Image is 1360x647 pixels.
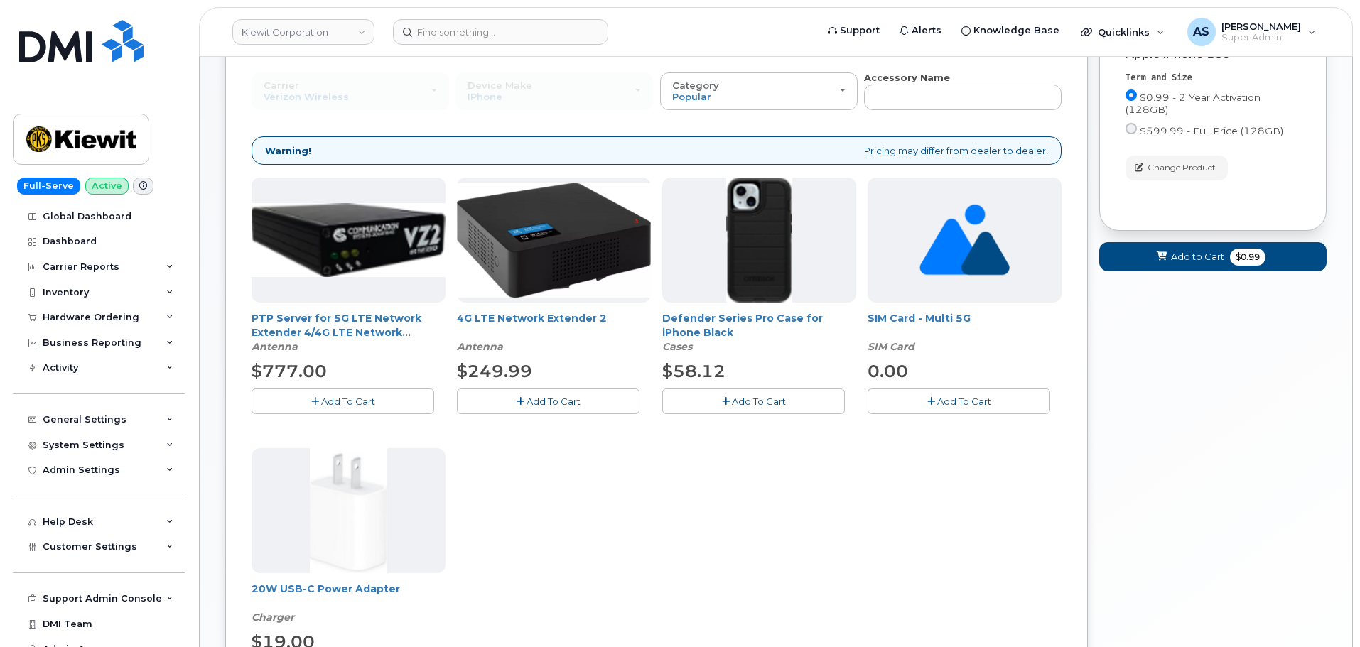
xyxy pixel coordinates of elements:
[310,448,387,573] img: apple20w.jpg
[457,340,503,353] em: Antenna
[662,340,692,353] em: Cases
[662,361,725,381] span: $58.12
[1126,123,1137,134] input: $599.99 - Full Price (128GB)
[252,388,434,413] button: Add To Cart
[1148,161,1216,174] span: Change Product
[457,388,639,413] button: Add To Cart
[1221,21,1301,32] span: [PERSON_NAME]
[868,312,971,325] a: SIM Card - Multi 5G
[252,361,327,381] span: $777.00
[868,361,908,381] span: 0.00
[457,311,651,354] div: 4G LTE Network Extender 2
[1221,32,1301,43] span: Super Admin
[864,72,950,83] strong: Accessory Name
[868,388,1050,413] button: Add To Cart
[890,16,951,45] a: Alerts
[662,311,856,354] div: Defender Series Pro Case for iPhone Black
[662,388,845,413] button: Add To Cart
[912,23,941,38] span: Alerts
[662,312,823,339] a: Defender Series Pro Case for iPhone Black
[252,136,1062,165] div: Pricing may differ from dealer to dealer!
[973,23,1059,38] span: Knowledge Base
[1071,18,1175,46] div: Quicklinks
[1126,92,1261,115] span: $0.99 - 2 Year Activation (128GB)
[868,340,914,353] em: SIM Card
[1126,89,1137,101] input: $0.99 - 2 Year Activation (128GB)
[1126,72,1300,84] div: Term and Size
[818,16,890,45] a: Support
[672,91,711,102] span: Popular
[951,16,1069,45] a: Knowledge Base
[660,72,858,109] button: Category Popular
[937,396,991,407] span: Add To Cart
[1171,250,1224,263] span: Add to Cart
[868,311,1062,354] div: SIM Card - Multi 5G
[1230,249,1265,266] span: $0.99
[1126,156,1228,180] button: Change Product
[252,582,446,624] div: 20W USB-C Power Adapter
[252,311,446,354] div: PTP Server for 5G LTE Network Extender 4/4G LTE Network Extender 3
[672,80,719,91] span: Category
[265,144,311,158] strong: Warning!
[1098,26,1150,38] span: Quicklinks
[1140,125,1283,136] span: $599.99 - Full Price (128GB)
[252,203,446,277] img: Casa_Sysem.png
[1177,18,1326,46] div: Alexander Strull
[1099,242,1327,271] button: Add to Cart $0.99
[840,23,880,38] span: Support
[232,19,374,45] a: Kiewit Corporation
[252,611,294,624] em: Charger
[457,183,651,298] img: 4glte_extender.png
[1298,585,1349,636] iframe: Messenger Launcher
[726,178,793,303] img: defenderiphone14.png
[252,582,400,595] a: 20W USB-C Power Adapter
[252,312,421,353] a: PTP Server for 5G LTE Network Extender 4/4G LTE Network Extender 3
[1193,23,1209,40] span: AS
[919,178,1010,303] img: no_image_found-2caef05468ed5679b831cfe6fc140e25e0c280774317ffc20a367ab7fd17291e.png
[527,396,581,407] span: Add To Cart
[732,396,786,407] span: Add To Cart
[457,312,607,325] a: 4G LTE Network Extender 2
[457,361,532,381] span: $249.99
[252,340,298,353] em: Antenna
[393,19,608,45] input: Find something...
[321,396,375,407] span: Add To Cart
